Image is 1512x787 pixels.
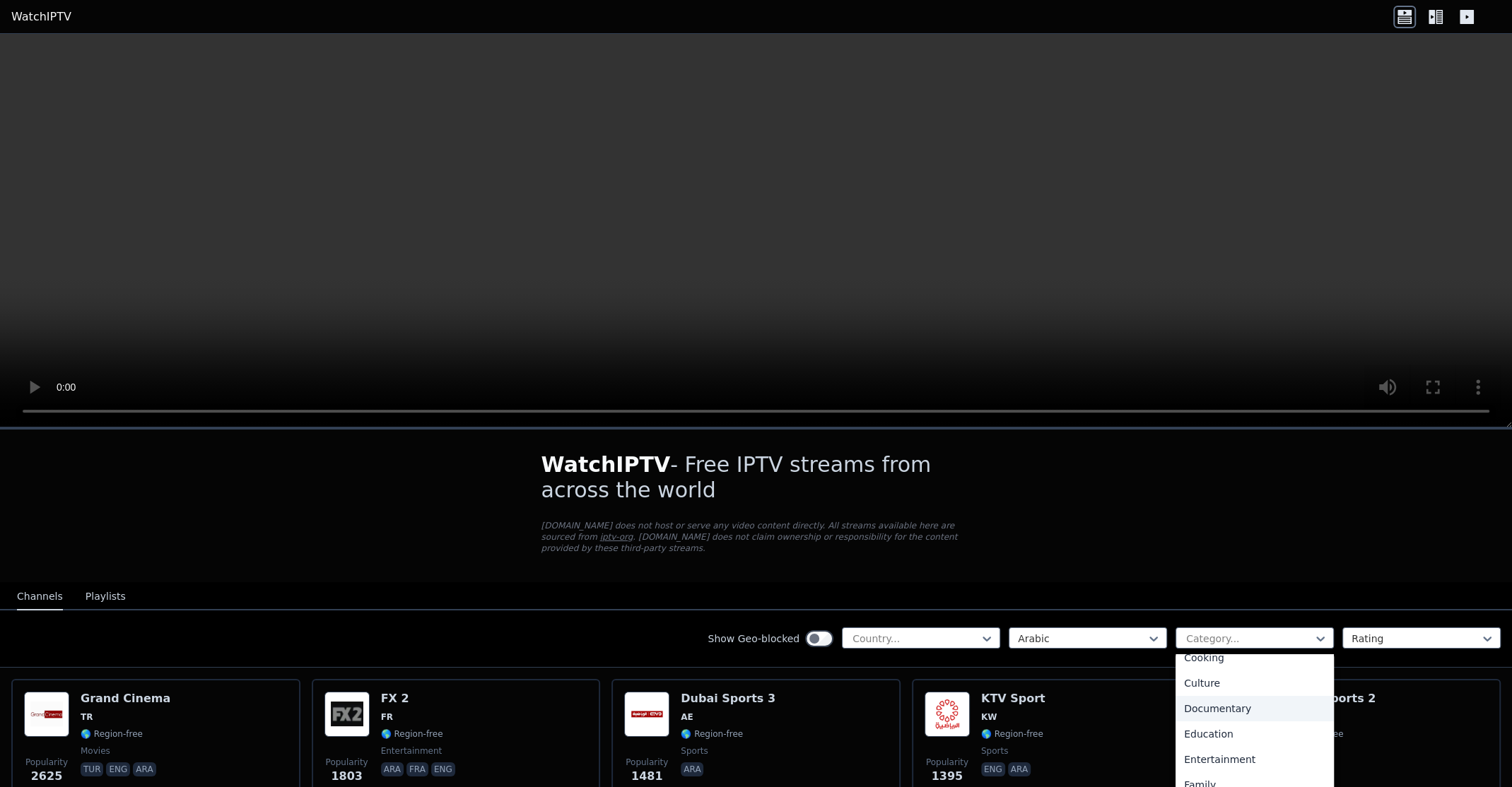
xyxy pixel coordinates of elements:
[926,757,968,768] span: Popularity
[331,768,363,785] span: 1803
[381,762,404,776] p: ara
[681,745,708,757] span: sports
[11,8,71,25] a: WatchIPTV
[24,692,69,737] img: Grand Cinema
[86,584,126,610] button: Playlists
[81,745,110,757] span: movies
[626,757,668,768] span: Popularity
[1176,721,1334,747] div: Education
[681,692,775,706] h6: Dubai Sports 3
[1176,670,1334,696] div: Culture
[981,745,1008,757] span: sports
[1008,762,1031,776] p: ara
[81,762,103,776] p: tur
[981,692,1045,706] h6: KTV Sport
[981,762,1005,776] p: eng
[25,757,68,768] span: Popularity
[1176,747,1334,772] div: Entertainment
[381,745,443,757] span: entertainment
[81,711,93,723] span: TR
[681,762,703,776] p: ara
[541,452,671,477] span: WatchIPTV
[81,728,143,740] span: 🌎 Region-free
[381,711,393,723] span: FR
[1176,696,1334,721] div: Documentary
[81,692,170,706] h6: Grand Cinema
[381,728,443,740] span: 🌎 Region-free
[17,584,63,610] button: Channels
[981,711,997,723] span: KW
[925,692,970,737] img: KTV Sport
[981,728,1043,740] span: 🌎 Region-free
[1176,645,1334,670] div: Cooking
[541,520,971,554] p: [DOMAIN_NAME] does not host or serve any video content directly. All streams available here are s...
[624,692,669,737] img: Dubai Sports 3
[541,452,971,503] h1: - Free IPTV streams from across the world
[600,532,633,542] a: iptv-org
[326,757,368,768] span: Popularity
[681,711,693,723] span: AE
[133,762,156,776] p: ara
[31,768,63,785] span: 2625
[381,692,458,706] h6: FX 2
[932,768,963,785] span: 1395
[708,632,799,646] label: Show Geo-blocked
[431,762,455,776] p: eng
[106,762,130,776] p: eng
[681,728,743,740] span: 🌎 Region-free
[631,768,663,785] span: 1481
[324,692,370,737] img: FX 2
[406,762,428,776] p: fra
